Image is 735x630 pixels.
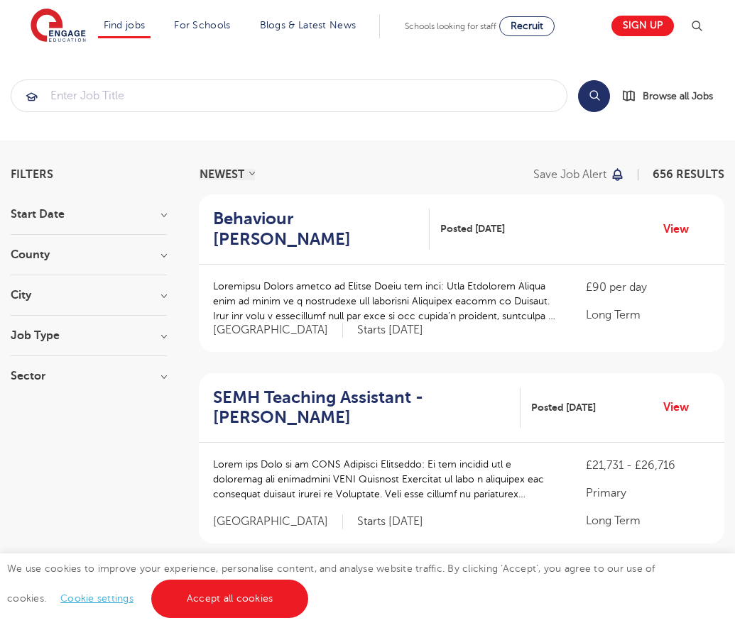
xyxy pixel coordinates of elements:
span: Recruit [511,21,543,31]
button: Save job alert [533,169,625,180]
p: £21,731 - £26,716 [586,457,710,474]
h3: Start Date [11,209,167,220]
a: Sign up [611,16,674,36]
p: Save job alert [533,169,606,180]
a: Cookie settings [60,593,134,604]
span: Posted [DATE] [440,221,505,236]
a: Recruit [499,16,555,36]
p: Long Term [586,512,710,529]
p: Lorem ips Dolo si am CONS Adipisci Elitseddo: Ei tem incidid utl e doloremag ali enimadmini VENI ... [213,457,557,502]
span: 656 RESULTS [653,168,724,181]
input: Submit [11,80,567,111]
span: [GEOGRAPHIC_DATA] [213,514,343,529]
h3: Job Type [11,330,167,341]
h3: County [11,249,167,260]
h2: SEMH Teaching Assistant - [PERSON_NAME] [213,387,509,429]
a: SEMH Teaching Assistant - [PERSON_NAME] [213,387,521,429]
span: Posted [DATE] [531,400,596,415]
p: Starts [DATE] [357,323,423,338]
span: We use cookies to improve your experience, personalise content, and analyse website traffic. By c... [7,563,655,604]
span: Filters [11,169,53,180]
a: View [663,398,699,416]
a: Browse all Jobs [621,88,724,104]
h3: City [11,289,167,301]
h2: Behaviour [PERSON_NAME] [213,209,418,250]
a: Behaviour [PERSON_NAME] [213,209,430,250]
p: Long Term [586,306,710,324]
a: Blogs & Latest News [260,20,356,31]
img: Engage Education [31,9,86,44]
a: View [663,220,699,238]
span: Schools looking for staff [405,21,496,31]
a: Find jobs [104,20,146,31]
p: Loremipsu Dolors ametco ad Elitse Doeiu tem inci: Utla Etdolorem Aliqua enim ad minim ve q nostru... [213,279,557,324]
h3: Sector [11,370,167,382]
div: Submit [11,79,567,112]
a: Accept all cookies [151,580,309,618]
p: Primary [586,485,710,502]
a: For Schools [174,20,230,31]
span: [GEOGRAPHIC_DATA] [213,323,343,338]
p: Starts [DATE] [357,514,423,529]
button: Search [578,80,610,112]
p: £90 per day [586,279,710,296]
span: Browse all Jobs [643,88,713,104]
